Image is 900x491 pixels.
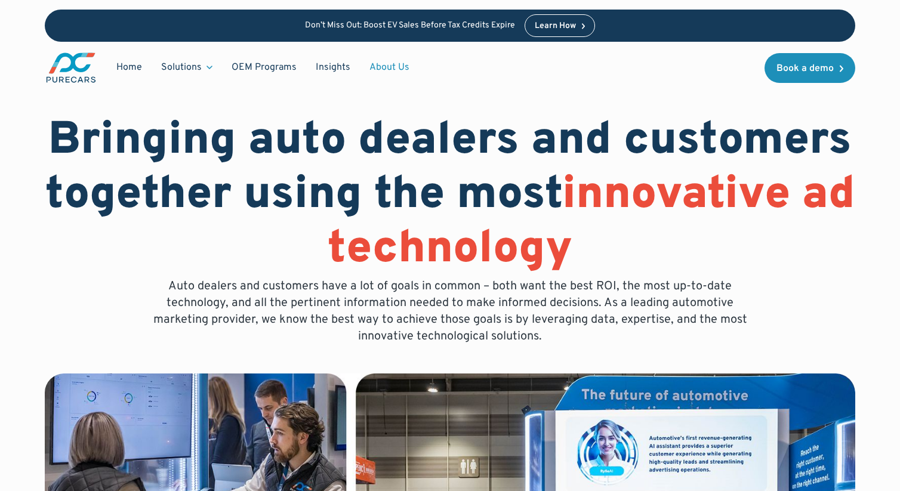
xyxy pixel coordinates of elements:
a: Insights [306,56,360,79]
a: Home [107,56,152,79]
a: main [45,51,97,84]
a: Learn How [525,14,596,37]
a: About Us [360,56,419,79]
div: Solutions [152,56,222,79]
div: Book a demo [776,64,834,73]
a: Book a demo [765,53,855,83]
span: innovative ad technology [328,167,855,279]
img: purecars logo [45,51,97,84]
div: Solutions [161,61,202,74]
p: Don’t Miss Out: Boost EV Sales Before Tax Credits Expire [305,21,515,31]
div: Learn How [535,22,576,30]
a: OEM Programs [222,56,306,79]
h1: Bringing auto dealers and customers together using the most [45,115,855,278]
p: Auto dealers and customers have a lot of goals in common – both want the best ROI, the most up-to... [144,278,756,345]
